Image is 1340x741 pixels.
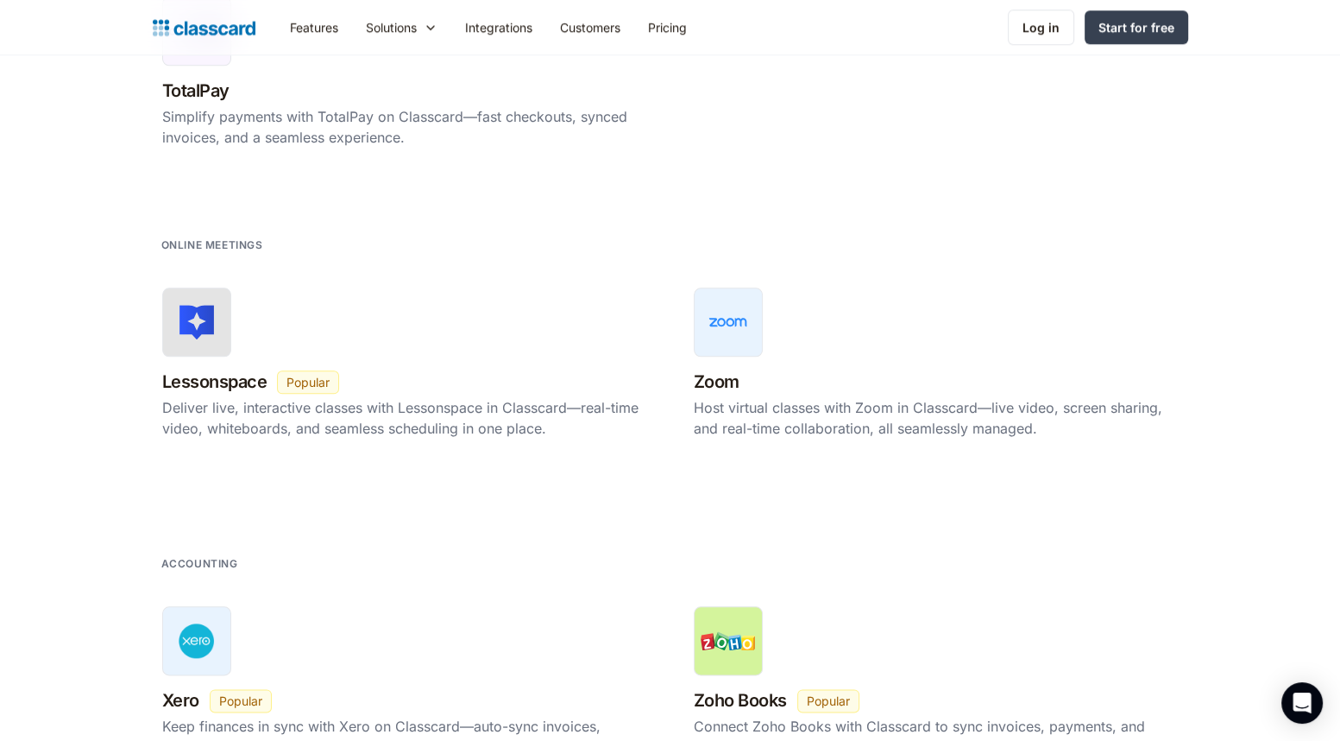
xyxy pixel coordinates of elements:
div: Deliver live, interactive classes with Lessonspace in Classcard—real-time video, whiteboards, and... [162,397,647,439]
h2: Online meetings [161,237,263,253]
img: Xero [179,624,213,658]
h3: TotalPay [162,76,230,106]
div: Start for free [1098,18,1174,36]
div: Popular [219,692,262,710]
a: Pricing [634,8,701,47]
a: ZoomZoomHost virtual classes with Zoom in Classcard—live video, screen sharing, and real-time col... [684,278,1188,452]
div: Log in [1022,18,1060,36]
h3: Zoho Books [694,686,787,716]
a: LessonspaceLessonspacePopularDeliver live, interactive classes with Lessonspace in Classcard—real... [153,278,657,452]
div: Simplify payments with TotalPay on Classcard—fast checkouts, synced invoices, and a seamless expe... [162,106,647,148]
div: Popular [286,373,330,391]
h3: Lessonspace [162,367,267,397]
div: Solutions [352,8,451,47]
a: home [153,16,255,40]
a: Customers [546,8,634,47]
img: Zoom [701,309,756,335]
a: Log in [1008,9,1074,45]
h3: Xero [162,686,199,716]
div: Popular [807,692,850,710]
div: Open Intercom Messenger [1281,682,1323,724]
h2: Accounting [161,555,238,572]
a: Integrations [451,8,546,47]
img: Zoho Books [701,631,756,650]
h3: Zoom [694,367,739,397]
a: Features [276,8,352,47]
a: Start for free [1085,10,1188,44]
div: Host virtual classes with Zoom in Classcard—live video, screen sharing, and real-time collaborati... [694,397,1179,439]
div: Solutions [366,18,417,36]
img: Lessonspace [179,305,214,339]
